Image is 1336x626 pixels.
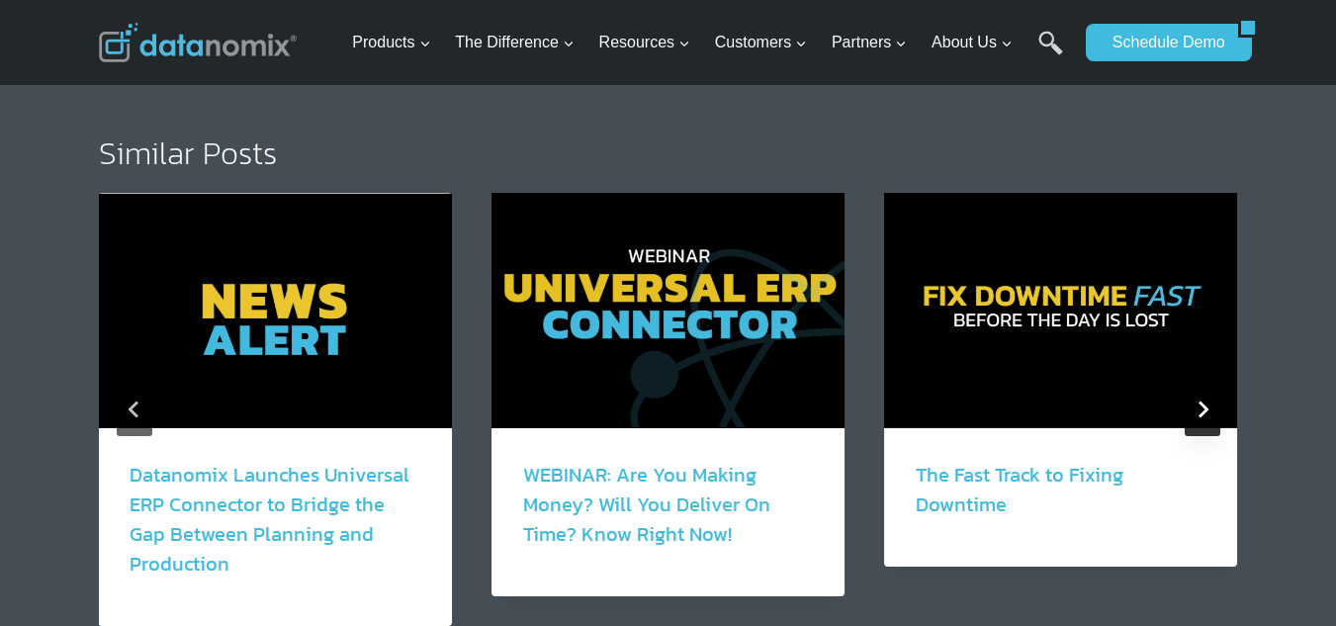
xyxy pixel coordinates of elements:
span: Products [352,30,430,55]
img: Datanomix News Alert [98,193,451,428]
iframe: Popup CTA [10,221,316,616]
img: Datanomix [99,23,297,62]
span: Resources [599,30,690,55]
a: Datanomix Launches Universal ERP Connector to Bridge the Gap Between Planning and Production [130,460,409,579]
a: Search [1038,31,1063,75]
div: 3 of 6 [884,193,1237,626]
span: Partners [832,30,907,55]
div: 1 of 6 [98,193,451,626]
div: 2 of 6 [491,193,845,626]
a: WEBINAR: Are You Making Money? Will You Deliver On Time? Know Right Now! [523,460,770,549]
button: Next [1185,383,1220,436]
img: Tackle downtime in real time. See how Datanomix Fast Track gives manufacturers instant visibility... [884,193,1237,428]
span: The Difference [455,30,575,55]
a: The Fast Track to Fixing Downtime [916,460,1123,519]
img: Bridge the gap between planning & production with the Datanomix Universal ERP Connector [491,193,845,428]
nav: Primary Navigation [344,11,1076,75]
a: Schedule Demo [1086,24,1238,61]
h2: Similar Posts [99,137,1238,169]
span: About Us [932,30,1013,55]
span: Customers [715,30,807,55]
